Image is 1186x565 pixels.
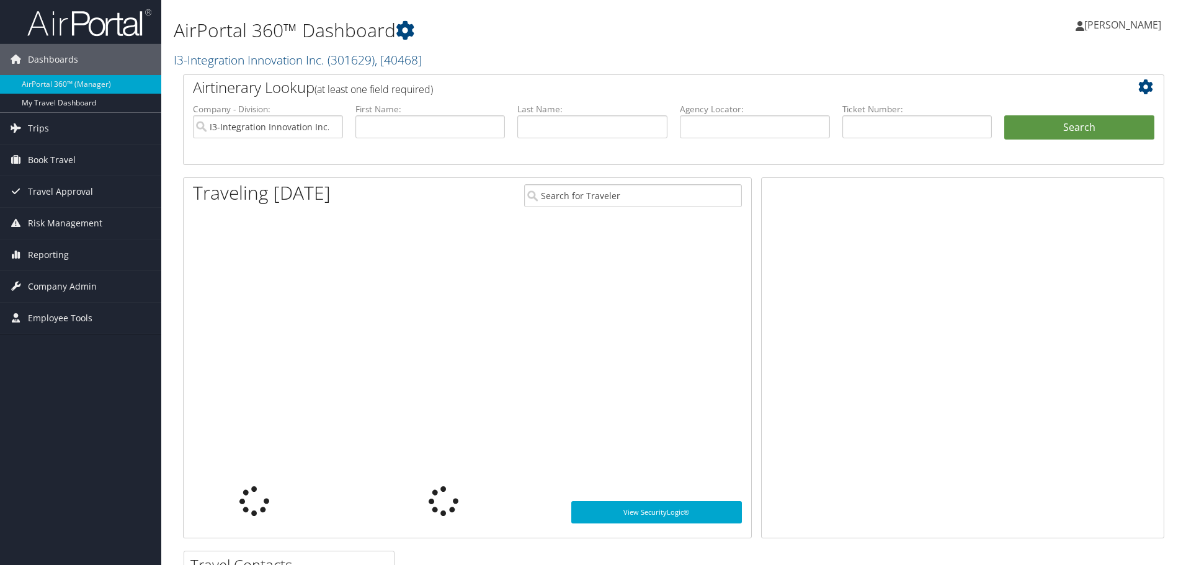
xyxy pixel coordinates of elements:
h2: Airtinerary Lookup [193,77,1072,98]
img: airportal-logo.png [27,8,151,37]
span: Reporting [28,239,69,270]
span: Dashboards [28,44,78,75]
h1: AirPortal 360™ Dashboard [174,17,840,43]
input: Search for Traveler [524,184,742,207]
span: Company Admin [28,271,97,302]
span: [PERSON_NAME] [1084,18,1161,32]
label: Company - Division: [193,103,343,115]
span: Risk Management [28,208,102,239]
span: , [ 40468 ] [375,51,422,68]
span: ( 301629 ) [328,51,375,68]
label: Agency Locator: [680,103,830,115]
h1: Traveling [DATE] [193,180,331,206]
a: View SecurityLogic® [571,501,742,523]
span: Trips [28,113,49,144]
span: (at least one field required) [314,82,433,96]
label: First Name: [355,103,506,115]
label: Ticket Number: [842,103,992,115]
span: Employee Tools [28,303,92,334]
span: Book Travel [28,145,76,176]
label: Last Name: [517,103,667,115]
a: I3-Integration Innovation Inc. [174,51,422,68]
button: Search [1004,115,1154,140]
a: [PERSON_NAME] [1076,6,1174,43]
span: Travel Approval [28,176,93,207]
